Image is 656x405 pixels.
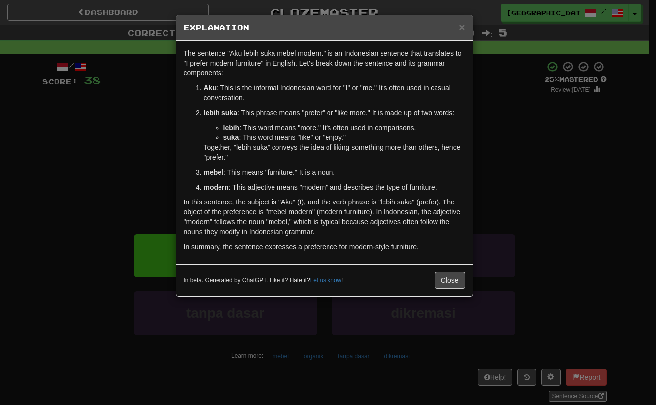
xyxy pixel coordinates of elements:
strong: modern [204,183,229,191]
strong: lebih suka [204,109,237,117]
button: Close [459,22,465,32]
p: : This is the informal Indonesian word for "I" or "me." It's often used in casual conversation. [204,83,465,103]
strong: Aku [204,84,217,92]
strong: suka [223,134,239,141]
a: Let us know [310,277,341,284]
li: : This word means "like" or "enjoy." [223,133,465,142]
li: : This word means "more." It's often used in comparisons. [223,123,465,133]
p: Together, "lebih suka" conveys the idea of liking something more than others, hence "prefer." [204,142,465,162]
p: The sentence "Aku lebih suka mebel modern." is an Indonesian sentence that translates to "I prefe... [184,48,465,78]
p: : This adjective means "modern" and describes the type of furniture. [204,182,465,192]
h5: Explanation [184,23,465,33]
p: : This means "furniture." It is a noun. [204,167,465,177]
p: In this sentence, the subject is "Aku" (I), and the verb phrase is "lebih suka" (prefer). The obj... [184,197,465,237]
strong: mebel [204,168,223,176]
button: Close [435,272,465,289]
strong: lebih [223,124,240,132]
p: In summary, the sentence expresses a preference for modern-style furniture. [184,242,465,252]
span: × [459,21,465,33]
small: In beta. Generated by ChatGPT. Like it? Hate it? ! [184,276,343,285]
p: : This phrase means "prefer" or "like more." It is made up of two words: [204,108,465,118]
